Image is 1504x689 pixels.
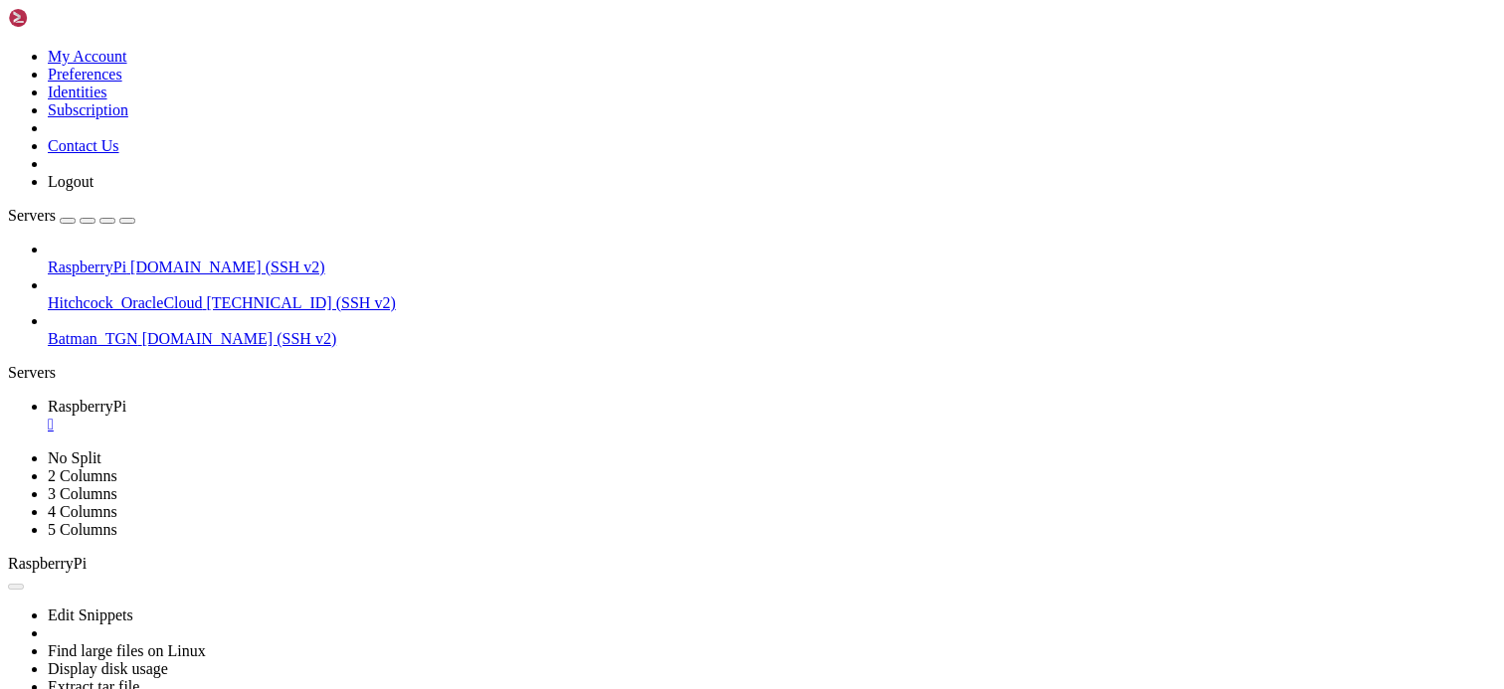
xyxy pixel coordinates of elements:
[48,416,1496,433] a: 
[48,330,138,347] span: Batman_TGN
[48,294,203,311] span: Hitchcock_OracleCloud
[48,258,126,275] span: RaspberryPi
[48,330,1496,348] a: Batman_TGN [DOMAIN_NAME] (SSH v2)
[8,207,56,224] span: Servers
[8,27,18,46] div: (0, 1)
[48,137,119,154] a: Contact Us
[48,521,117,538] a: 5 Columns
[48,660,168,677] a: Display disk usage
[8,364,1496,382] div: Servers
[130,258,325,275] span: [DOMAIN_NAME] (SSH v2)
[48,503,117,520] a: 4 Columns
[48,398,1496,433] a: RaspberryPi
[48,398,126,415] span: RaspberryPi
[48,101,128,118] a: Subscription
[142,330,337,347] span: [DOMAIN_NAME] (SSH v2)
[8,555,87,572] span: RaspberryPi
[48,294,1496,312] a: Hitchcock_OracleCloud [TECHNICAL_ID] (SSH v2)
[48,467,117,484] a: 2 Columns
[48,66,122,83] a: Preferences
[48,449,101,466] a: No Split
[48,312,1496,348] li: Batman_TGN [DOMAIN_NAME] (SSH v2)
[48,606,133,623] a: Edit Snippets
[48,485,117,502] a: 3 Columns
[48,241,1496,276] li: RaspberryPi [DOMAIN_NAME] (SSH v2)
[8,207,135,224] a: Servers
[48,48,127,65] a: My Account
[8,8,1245,27] x-row: Connecting [DOMAIN_NAME]...
[48,276,1496,312] li: Hitchcock_OracleCloud [TECHNICAL_ID] (SSH v2)
[48,173,94,190] a: Logout
[48,258,1496,276] a: RaspberryPi [DOMAIN_NAME] (SSH v2)
[48,642,206,659] a: Find large files on Linux
[8,8,122,28] img: Shellngn
[207,294,396,311] span: [TECHNICAL_ID] (SSH v2)
[48,84,107,100] a: Identities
